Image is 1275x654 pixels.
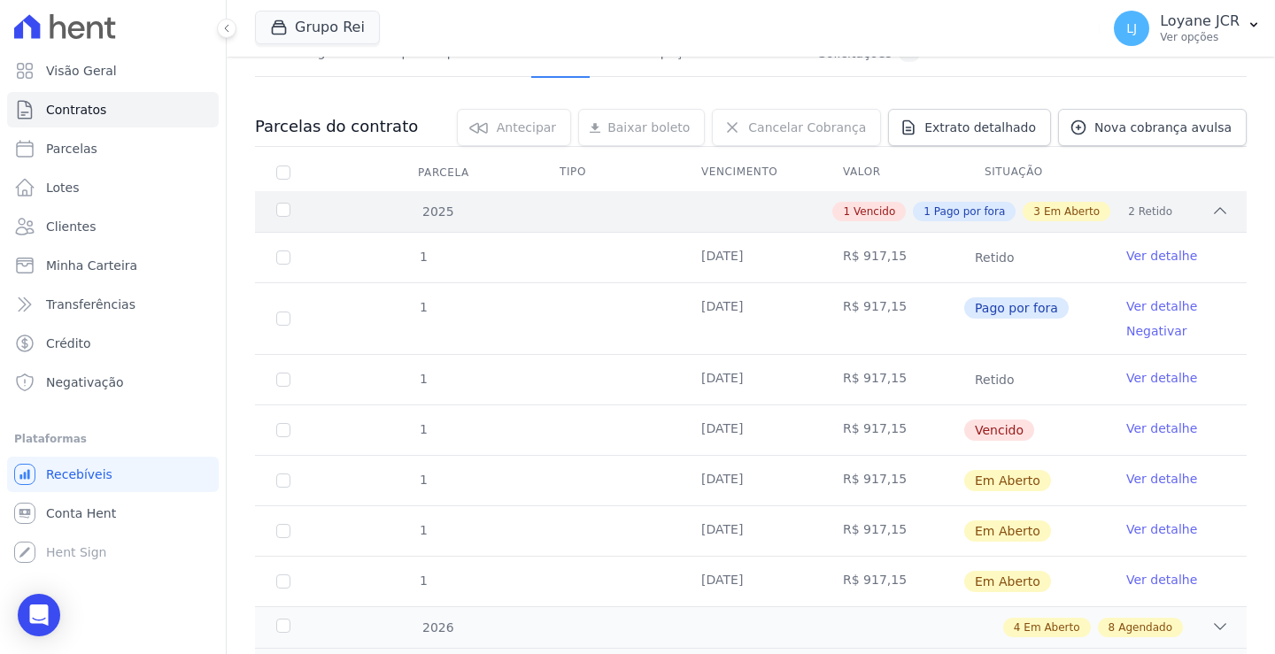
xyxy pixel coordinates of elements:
[964,520,1051,542] span: Em Aberto
[1058,109,1247,146] a: Nova cobrança avulsa
[822,557,963,606] td: R$ 917,15
[680,154,822,191] th: Vencimento
[7,131,219,166] a: Parcelas
[255,116,418,137] h3: Parcelas do contrato
[964,571,1051,592] span: Em Aberto
[418,300,428,314] span: 1
[680,456,822,505] td: [DATE]
[7,496,219,531] a: Conta Hent
[680,233,822,282] td: [DATE]
[418,372,428,386] span: 1
[822,405,963,455] td: R$ 917,15
[46,504,116,522] span: Conta Hent
[1100,4,1275,53] button: LJ Loyane JCR Ver opções
[1128,204,1135,219] span: 2
[276,423,290,437] input: default
[964,297,1069,319] span: Pago por fora
[46,257,137,274] span: Minha Carteira
[1160,30,1240,44] p: Ver opções
[923,204,931,219] span: 1
[46,218,96,235] span: Clientes
[46,373,124,391] span: Negativação
[46,465,112,483] span: Recebíveis
[276,524,290,538] input: default
[1126,470,1197,488] a: Ver detalhe
[822,456,963,505] td: R$ 917,15
[46,101,106,119] span: Contratos
[1126,419,1197,437] a: Ver detalhe
[1126,22,1137,35] span: LJ
[46,179,80,196] span: Lotes
[1126,369,1197,387] a: Ver detalhe
[18,594,60,636] div: Open Intercom Messenger
[964,470,1051,491] span: Em Aberto
[1139,204,1172,219] span: Retido
[964,247,1025,268] span: Retido
[822,506,963,556] td: R$ 917,15
[46,335,91,352] span: Crédito
[1126,520,1197,538] a: Ver detalhe
[7,92,219,127] a: Contratos
[7,170,219,205] a: Lotes
[680,506,822,556] td: [DATE]
[46,62,117,80] span: Visão Geral
[7,326,219,361] a: Crédito
[963,154,1105,191] th: Situação
[418,523,428,537] span: 1
[418,473,428,487] span: 1
[14,428,212,450] div: Plataformas
[822,355,963,404] td: R$ 917,15
[276,373,290,387] input: Só é possível selecionar pagamentos em aberto
[397,155,491,190] div: Parcela
[7,248,219,283] a: Minha Carteira
[822,154,963,191] th: Valor
[1033,204,1040,219] span: 3
[46,140,97,158] span: Parcelas
[276,574,290,589] input: default
[1014,619,1021,635] span: 4
[924,119,1036,136] span: Extrato detalhado
[888,109,1051,146] a: Extrato detalhado
[1160,12,1240,30] p: Loyane JCR
[276,250,290,265] input: Só é possível selecionar pagamentos em aberto
[680,557,822,606] td: [DATE]
[1094,119,1232,136] span: Nova cobrança avulsa
[680,355,822,404] td: [DATE]
[1126,247,1197,265] a: Ver detalhe
[1024,619,1079,635] span: Em Aberto
[1109,619,1116,635] span: 8
[964,369,1025,390] span: Retido
[1118,619,1172,635] span: Agendado
[964,419,1034,441] span: Vencido
[843,204,850,219] span: 1
[7,457,219,492] a: Recebíveis
[276,312,290,326] input: Só é possível selecionar pagamentos em aberto
[418,573,428,588] span: 1
[7,53,219,88] a: Visão Geral
[418,250,428,264] span: 1
[1126,571,1197,589] a: Ver detalhe
[46,296,135,313] span: Transferências
[255,11,380,44] button: Grupo Rei
[1044,204,1100,219] span: Em Aberto
[1126,297,1197,315] a: Ver detalhe
[7,365,219,400] a: Negativação
[822,283,963,354] td: R$ 917,15
[7,287,219,322] a: Transferências
[538,154,680,191] th: Tipo
[680,405,822,455] td: [DATE]
[1126,324,1187,338] a: Negativar
[934,204,1005,219] span: Pago por fora
[276,473,290,488] input: default
[854,204,895,219] span: Vencido
[418,422,428,436] span: 1
[7,209,219,244] a: Clientes
[822,233,963,282] td: R$ 917,15
[680,283,822,354] td: [DATE]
